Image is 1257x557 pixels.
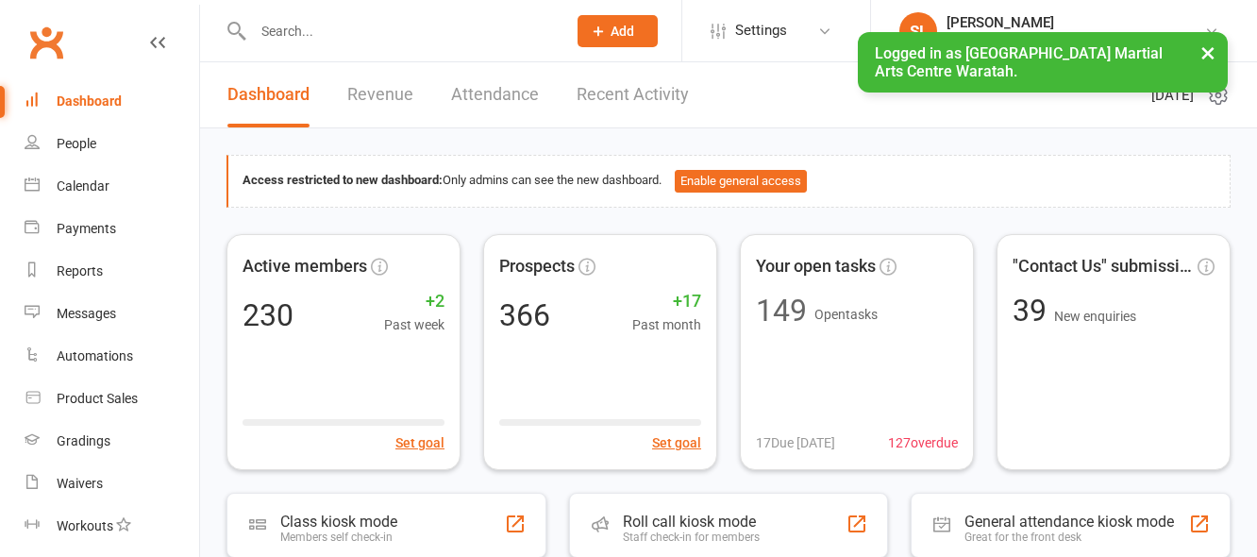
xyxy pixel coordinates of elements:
div: General attendance kiosk mode [964,513,1174,531]
button: Set goal [652,432,701,453]
a: Reports [25,250,199,293]
a: Gradings [25,420,199,463]
div: Roll call kiosk mode [623,513,760,531]
input: Search... [247,18,553,44]
span: 17 Due [DATE] [756,432,835,453]
a: Automations [25,335,199,378]
span: New enquiries [1054,309,1136,324]
div: SL [899,12,937,50]
div: [PERSON_NAME] [947,14,1204,31]
span: Add [611,24,634,39]
div: Gradings [57,433,110,448]
a: Product Sales [25,378,199,420]
span: Settings [735,9,787,52]
a: Clubworx [23,19,70,66]
a: Waivers [25,463,199,505]
div: Calendar [57,178,109,194]
span: Active members [243,253,367,280]
span: Past week [384,314,444,335]
a: Workouts [25,505,199,548]
span: 39 [1013,293,1054,329]
a: Calendar [25,165,199,208]
span: 127 overdue [888,432,958,453]
div: [GEOGRAPHIC_DATA] [GEOGRAPHIC_DATA] [947,31,1204,48]
span: "Contact Us" submissions [1013,253,1194,280]
span: Prospects [499,253,575,280]
button: Add [578,15,658,47]
strong: Access restricted to new dashboard: [243,173,443,187]
div: Only admins can see the new dashboard. [243,170,1215,193]
div: 149 [756,295,807,326]
button: × [1191,32,1225,73]
div: Payments [57,221,116,236]
div: Waivers [57,476,103,491]
a: People [25,123,199,165]
div: Class kiosk mode [280,513,397,531]
span: +2 [384,288,444,315]
div: Messages [57,306,116,321]
span: Logged in as [GEOGRAPHIC_DATA] Martial Arts Centre Waratah. [875,44,1163,80]
div: 230 [243,300,293,330]
a: Messages [25,293,199,335]
div: People [57,136,96,151]
span: Your open tasks [756,253,876,280]
button: Set goal [395,432,444,453]
span: Past month [632,314,701,335]
button: Enable general access [675,170,807,193]
div: Product Sales [57,391,138,406]
div: Workouts [57,518,113,533]
a: Dashboard [25,80,199,123]
div: Dashboard [57,93,122,109]
span: Open tasks [814,307,878,322]
span: +17 [632,288,701,315]
div: Reports [57,263,103,278]
a: Payments [25,208,199,250]
div: 366 [499,300,550,330]
div: Members self check-in [280,531,397,544]
div: Great for the front desk [964,531,1174,544]
div: Automations [57,348,133,363]
div: Staff check-in for members [623,531,760,544]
